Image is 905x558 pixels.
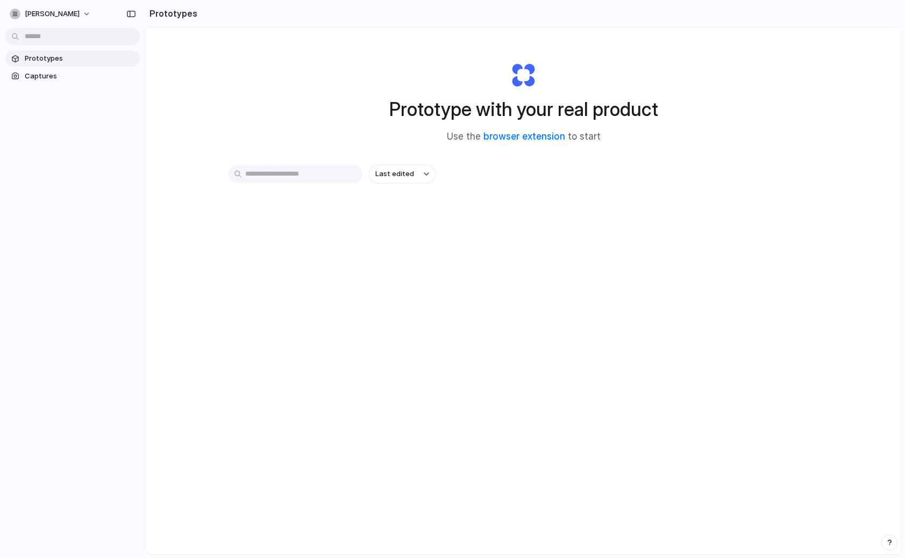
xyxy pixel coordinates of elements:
[5,68,140,84] a: Captures
[447,130,601,144] span: Use the to start
[375,169,414,179] span: Last edited
[25,9,80,19] span: [PERSON_NAME]
[25,71,136,82] span: Captures
[145,7,197,20] h2: Prototypes
[25,53,136,64] span: Prototypes
[5,50,140,67] a: Prototypes
[483,131,565,142] a: browser extension
[5,5,96,23] button: [PERSON_NAME]
[369,165,436,183] button: Last edited
[389,95,658,124] h1: Prototype with your real product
